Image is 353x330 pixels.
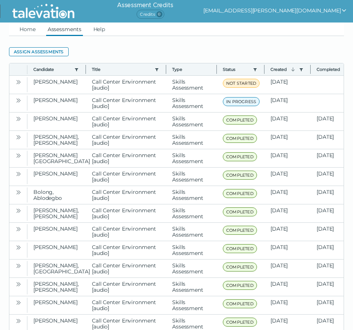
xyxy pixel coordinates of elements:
[14,206,23,215] button: Open
[15,171,21,177] cds-icon: Open
[14,279,23,288] button: Open
[166,296,217,314] clr-dg-cell: Skills Assessment
[15,189,21,195] cds-icon: Open
[264,296,311,314] clr-dg-cell: [DATE]
[264,149,311,167] clr-dg-cell: [DATE]
[264,94,311,112] clr-dg-cell: [DATE]
[18,22,37,36] a: Home
[27,241,86,259] clr-dg-cell: [PERSON_NAME]
[14,243,23,252] button: Open
[14,132,23,141] button: Open
[166,223,217,241] clr-dg-cell: Skills Assessment
[14,114,23,123] button: Open
[14,316,23,325] button: Open
[15,153,21,159] cds-icon: Open
[83,61,88,77] button: Column resize handle
[14,151,23,160] button: Open
[86,186,166,204] clr-dg-cell: Call Center Environment [audio]
[14,298,23,307] button: Open
[223,152,257,161] span: COMPLETED
[86,223,166,241] clr-dg-cell: Call Center Environment [audio]
[264,259,311,277] clr-dg-cell: [DATE]
[264,76,311,94] clr-dg-cell: [DATE]
[27,223,86,241] clr-dg-cell: [PERSON_NAME]
[14,187,23,196] button: Open
[27,149,86,167] clr-dg-cell: [PERSON_NAME][GEOGRAPHIC_DATA]
[14,96,23,105] button: Open
[264,112,311,130] clr-dg-cell: [DATE]
[33,66,71,72] button: Candidate
[15,281,21,287] cds-icon: Open
[15,79,21,85] cds-icon: Open
[166,204,217,222] clr-dg-cell: Skills Assessment
[264,278,311,296] clr-dg-cell: [DATE]
[264,131,311,149] clr-dg-cell: [DATE]
[27,259,86,277] clr-dg-cell: [PERSON_NAME], [GEOGRAPHIC_DATA]
[166,168,217,186] clr-dg-cell: Skills Assessment
[86,259,166,277] clr-dg-cell: Call Center Environment [audio]
[264,168,311,186] clr-dg-cell: [DATE]
[92,66,152,72] button: Title
[308,61,313,77] button: Column resize handle
[264,204,311,222] clr-dg-cell: [DATE]
[223,299,257,308] span: COMPLETED
[264,241,311,259] clr-dg-cell: [DATE]
[166,278,217,296] clr-dg-cell: Skills Assessment
[15,134,21,140] cds-icon: Open
[223,97,260,106] span: IN PROGRESS
[27,94,86,112] clr-dg-cell: [PERSON_NAME]
[166,131,217,149] clr-dg-cell: Skills Assessment
[264,186,311,204] clr-dg-cell: [DATE]
[164,61,168,77] button: Column resize handle
[223,79,260,88] span: NOT STARTED
[15,244,21,250] cds-icon: Open
[166,149,217,167] clr-dg-cell: Skills Assessment
[27,131,86,149] clr-dg-cell: [PERSON_NAME], [PERSON_NAME]
[14,224,23,233] button: Open
[86,241,166,259] clr-dg-cell: Call Center Environment [audio]
[14,261,23,270] button: Open
[117,1,173,10] h6: Assessment Credits
[270,66,296,72] button: Created
[15,97,21,103] cds-icon: Open
[223,115,257,124] span: COMPLETED
[166,259,217,277] clr-dg-cell: Skills Assessment
[223,244,257,253] span: COMPLETED
[86,76,166,94] clr-dg-cell: Call Center Environment [audio]
[223,134,257,143] span: COMPLETED
[15,263,21,269] cds-icon: Open
[166,94,217,112] clr-dg-cell: Skills Assessment
[15,116,21,122] cds-icon: Open
[86,149,166,167] clr-dg-cell: Call Center Environment [audio]
[86,112,166,130] clr-dg-cell: Call Center Environment [audio]
[92,22,107,36] a: Help
[223,207,257,216] span: COMPLETED
[223,262,257,271] span: COMPLETED
[15,318,21,324] cds-icon: Open
[27,278,86,296] clr-dg-cell: [PERSON_NAME], [PERSON_NAME]
[223,226,257,235] span: COMPLETED
[14,77,23,86] button: Open
[172,66,210,72] span: Type
[27,186,86,204] clr-dg-cell: Bolong, Ablodegbo
[9,2,78,21] img: Talevation_Logo_Transparent_white.png
[86,278,166,296] clr-dg-cell: Call Center Environment [audio]
[27,168,86,186] clr-dg-cell: [PERSON_NAME]
[27,296,86,314] clr-dg-cell: [PERSON_NAME]
[15,300,21,306] cds-icon: Open
[137,10,164,19] span: Credits
[15,226,21,232] cds-icon: Open
[86,296,166,314] clr-dg-cell: Call Center Environment [audio]
[86,131,166,149] clr-dg-cell: Call Center Environment [audio]
[262,61,267,77] button: Column resize handle
[223,189,257,198] span: COMPLETED
[166,76,217,94] clr-dg-cell: Skills Assessment
[9,47,69,56] button: Assign assessments
[223,281,257,290] span: COMPLETED
[86,204,166,222] clr-dg-cell: Call Center Environment [audio]
[27,112,86,130] clr-dg-cell: [PERSON_NAME]
[46,22,83,36] a: Assessments
[317,66,344,72] button: Completed
[27,204,86,222] clr-dg-cell: [PERSON_NAME], [PERSON_NAME]
[166,112,217,130] clr-dg-cell: Skills Assessment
